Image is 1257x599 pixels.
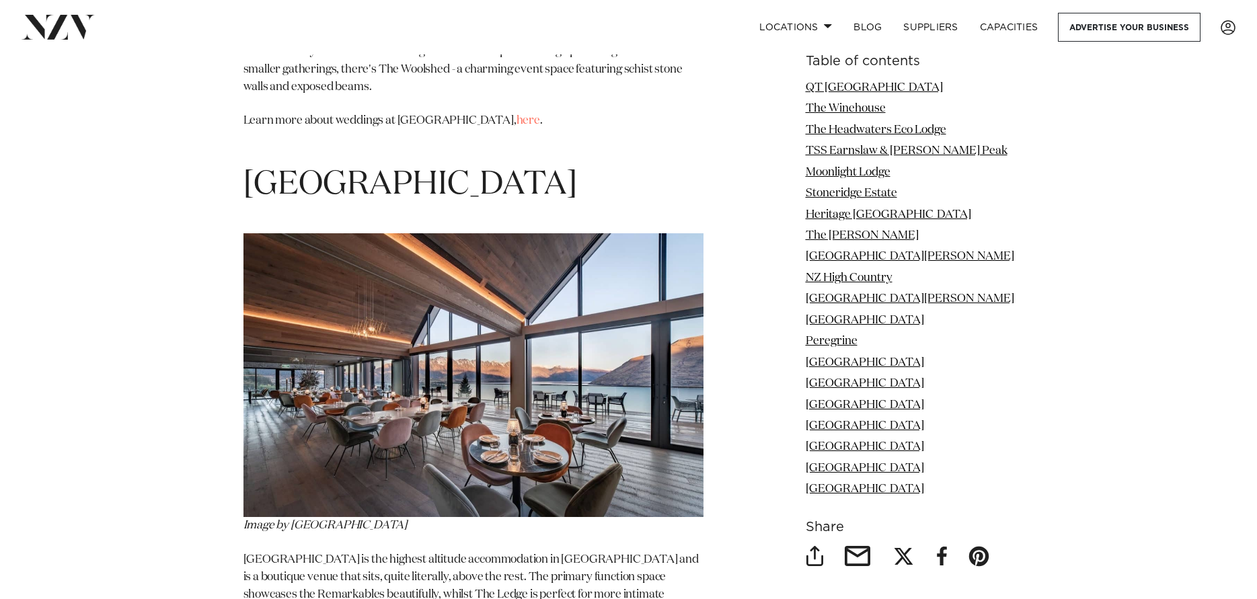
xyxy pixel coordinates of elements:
a: [GEOGRAPHIC_DATA][PERSON_NAME] [806,293,1014,305]
span: [GEOGRAPHIC_DATA] [243,169,577,201]
a: [GEOGRAPHIC_DATA] [806,463,924,474]
a: NZ High Country [806,272,892,284]
a: Peregrine [806,335,858,347]
a: [GEOGRAPHIC_DATA] [806,420,924,432]
a: Locations [749,13,843,42]
a: Advertise your business [1058,13,1201,42]
a: [GEOGRAPHIC_DATA] [806,357,924,368]
a: Heritage [GEOGRAPHIC_DATA] [806,209,971,221]
img: nzv-logo.png [22,15,95,39]
a: The Winehouse [806,103,886,114]
a: TSS Earnslaw & [PERSON_NAME] Peak [806,145,1007,157]
a: [GEOGRAPHIC_DATA] [806,378,924,389]
a: SUPPLIERS [892,13,968,42]
a: Moonlight Lodge [806,167,890,178]
a: The [PERSON_NAME] [806,230,919,241]
a: Capacities [969,13,1049,42]
a: Stoneridge Estate [806,188,897,199]
a: QT [GEOGRAPHIC_DATA] [806,82,943,93]
a: The Headwaters Eco Lodge [806,124,946,136]
a: [GEOGRAPHIC_DATA] [806,483,924,495]
h6: Share [806,520,1014,534]
a: BLOG [843,13,892,42]
h6: Table of contents [806,54,1014,69]
a: [GEOGRAPHIC_DATA] [806,441,924,452]
a: [GEOGRAPHIC_DATA] [806,399,924,411]
span: Image by [GEOGRAPHIC_DATA] [243,520,408,531]
a: here [517,115,540,126]
span: Learn more about weddings at [GEOGRAPHIC_DATA], . [243,115,543,126]
img: queenstown wedding venue, queenstown [243,233,703,517]
a: [GEOGRAPHIC_DATA] [806,315,924,326]
a: [GEOGRAPHIC_DATA][PERSON_NAME] [806,251,1014,263]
